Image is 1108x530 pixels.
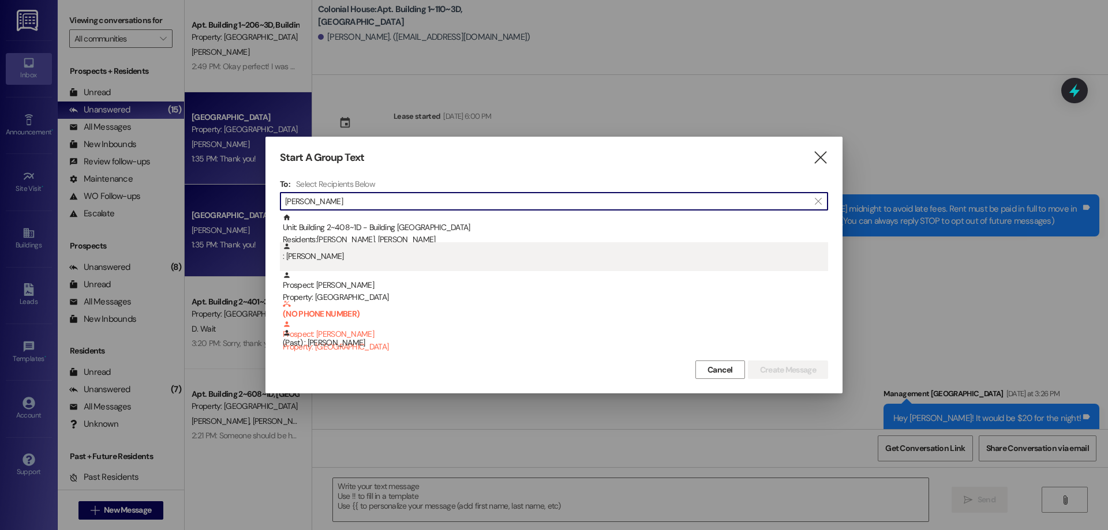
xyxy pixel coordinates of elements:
input: Search for any contact or apartment [285,193,809,209]
button: Clear text [809,193,828,210]
div: Residents: [PERSON_NAME], [PERSON_NAME] [283,234,828,246]
div: Unit: Building 2~408~1D - Building [GEOGRAPHIC_DATA] [283,213,828,246]
div: Prospect: [PERSON_NAME] [283,271,828,304]
div: Prospect: [PERSON_NAME]Property: [GEOGRAPHIC_DATA] [280,271,828,300]
h3: Start A Group Text [280,151,364,164]
button: Create Message [748,360,828,379]
i:  [815,197,821,206]
b: (NO PHONE NUMBER) [283,300,828,319]
h3: To: [280,179,290,189]
div: (NO PHONE NUMBER) Prospect: [PERSON_NAME]Property: [GEOGRAPHIC_DATA] [280,300,828,329]
div: : [PERSON_NAME] [283,242,828,262]
div: Unit: Building 2~408~1D - Building [GEOGRAPHIC_DATA]Residents:[PERSON_NAME], [PERSON_NAME] [280,213,828,242]
div: : [PERSON_NAME] [280,242,828,271]
h4: Select Recipients Below [296,179,375,189]
i:  [813,152,828,164]
button: Cancel [695,360,745,379]
div: (Past) : [PERSON_NAME] [280,329,828,358]
span: Cancel [708,364,733,376]
div: Property: [GEOGRAPHIC_DATA] [283,291,828,303]
span: Create Message [760,364,816,376]
div: (Past) : [PERSON_NAME] [283,329,828,349]
div: Prospect: [PERSON_NAME] [283,300,828,353]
